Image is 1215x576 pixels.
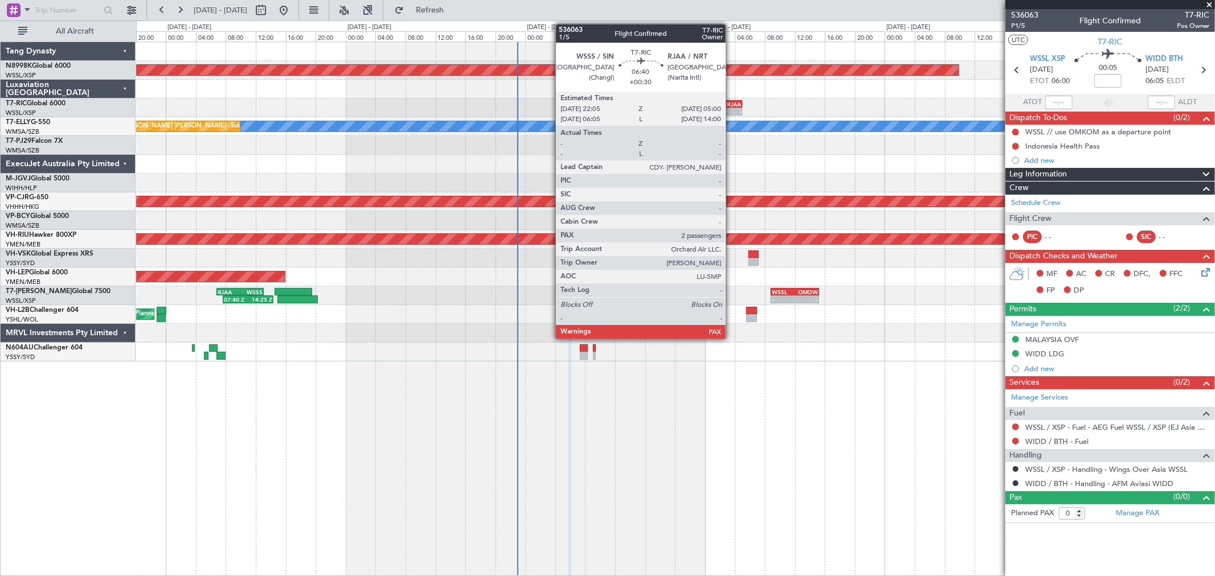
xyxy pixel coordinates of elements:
[1011,319,1066,330] a: Manage Permits
[1005,31,1035,42] div: 16:00
[1025,349,1064,359] div: WIDD LDG
[136,31,166,42] div: 20:00
[6,194,29,201] span: VP-CJR
[1025,479,1173,488] a: WIDD / BTH - Handling - AFM Aviasi WIDD
[1169,269,1183,280] span: FFC
[707,23,751,32] div: [DATE] - [DATE]
[6,146,39,155] a: WMSA/SZB
[316,31,346,42] div: 20:00
[555,31,586,42] div: 04:00
[6,175,31,182] span: M-JGVJ
[6,221,39,230] a: WMSA/SZB
[1024,364,1209,373] div: Add new
[1030,76,1049,87] span: ETOT
[716,108,741,115] div: -
[1174,302,1191,314] span: (2/2)
[375,31,406,42] div: 04:00
[1046,269,1057,280] span: MF
[1025,141,1100,151] div: Indonesia Health Pass
[1146,54,1183,65] span: WIDD BTH
[1009,407,1025,420] span: Fuel
[6,259,35,268] a: YSSY/SYD
[795,296,817,303] div: -
[6,269,68,276] a: VH-LEPGlobal 6000
[496,31,526,42] div: 20:00
[6,278,40,286] a: YMEN/MEB
[224,296,248,303] div: 07:40 Z
[825,31,855,42] div: 16:00
[196,31,226,42] div: 04:00
[1074,285,1084,297] span: DP
[6,288,111,295] a: T7-[PERSON_NAME]Global 7500
[167,23,211,32] div: [DATE] - [DATE]
[527,23,571,32] div: [DATE] - [DATE]
[6,194,48,201] a: VP-CJRG-650
[6,353,35,361] a: YSSY/SYD
[795,289,817,295] div: OMDW
[1009,491,1022,504] span: Pax
[765,31,795,42] div: 08:00
[6,109,36,117] a: WSSL/XSP
[1009,449,1042,462] span: Handling
[1024,97,1042,108] span: ATOT
[6,232,29,238] span: VH-RIU
[166,31,196,42] div: 00:00
[6,119,31,126] span: T7-ELLY
[585,31,615,42] div: 08:00
[1174,112,1191,124] span: (0/2)
[1011,9,1038,21] span: 536063
[1025,437,1089,446] a: WIDD / BTH - Fuel
[1025,335,1079,344] div: MALAYSIA OVF
[1009,250,1118,263] span: Dispatch Checks and Weather
[1174,376,1191,388] span: (0/2)
[915,31,945,42] div: 04:00
[1045,232,1070,242] div: - -
[6,213,69,220] a: VP-BCYGlobal 5000
[6,119,50,126] a: T7-ELLYG-550
[1099,63,1117,74] span: 00:05
[1079,15,1141,27] div: Flight Confirmed
[6,63,71,69] a: N8998KGlobal 6000
[1146,76,1164,87] span: 06:05
[389,1,457,19] button: Refresh
[1025,127,1171,137] div: WSSL // use OMKOM as a departure point
[256,31,286,42] div: 12:00
[1030,54,1066,65] span: WSSL XSP
[6,71,36,80] a: WSSL/XSP
[1009,112,1067,125] span: Dispatch To-Dos
[6,138,63,145] a: T7-PJ29Falcon 7X
[1174,491,1191,503] span: (0/0)
[346,31,376,42] div: 00:00
[692,108,717,115] div: -
[1137,231,1156,243] div: SIC
[6,288,72,295] span: T7-[PERSON_NAME]
[675,31,705,42] div: 20:00
[6,250,31,257] span: VH-VSK
[6,213,30,220] span: VP-BCY
[218,289,240,295] div: RJAA
[6,138,31,145] span: T7-PJ29
[1025,464,1188,474] a: WSSL / XSP - Handling - Wings Over Asia WSSL
[1030,64,1054,76] span: [DATE]
[406,6,454,14] span: Refresh
[705,31,735,42] div: 00:00
[6,307,79,314] a: VH-L2BChallenger 604
[248,296,273,303] div: 14:25 Z
[240,289,262,295] div: WSSS
[1052,76,1070,87] span: 06:00
[945,31,975,42] div: 08:00
[692,101,717,108] div: WSSS
[6,315,38,324] a: YSHL/WOL
[1098,36,1123,48] span: T7-RIC
[6,307,30,314] span: VH-L2B
[885,31,915,42] div: 00:00
[1116,508,1159,519] a: Manage PAX
[1045,96,1073,109] input: --:--
[286,31,316,42] div: 16:00
[886,23,930,32] div: [DATE] - [DATE]
[13,22,124,40] button: All Aircraft
[772,296,795,303] div: -
[615,31,645,42] div: 12:00
[6,100,27,107] span: T7-RIC
[1011,21,1038,31] span: P1/5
